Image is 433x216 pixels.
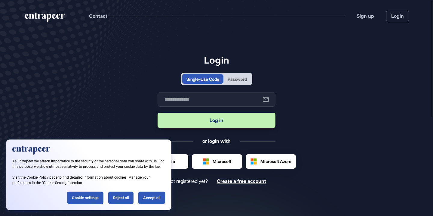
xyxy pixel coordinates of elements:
[158,54,275,66] h1: Login
[186,76,219,82] div: Single-Use Code
[357,12,374,20] a: Sign up
[24,13,65,24] a: entrapeer-logo
[202,138,231,144] div: or login with
[386,10,409,22] a: Login
[158,113,275,128] button: Log in
[89,12,107,20] button: Contact
[167,178,208,184] span: Not registered yet?
[217,178,266,184] a: Create a free account
[228,76,247,82] div: Password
